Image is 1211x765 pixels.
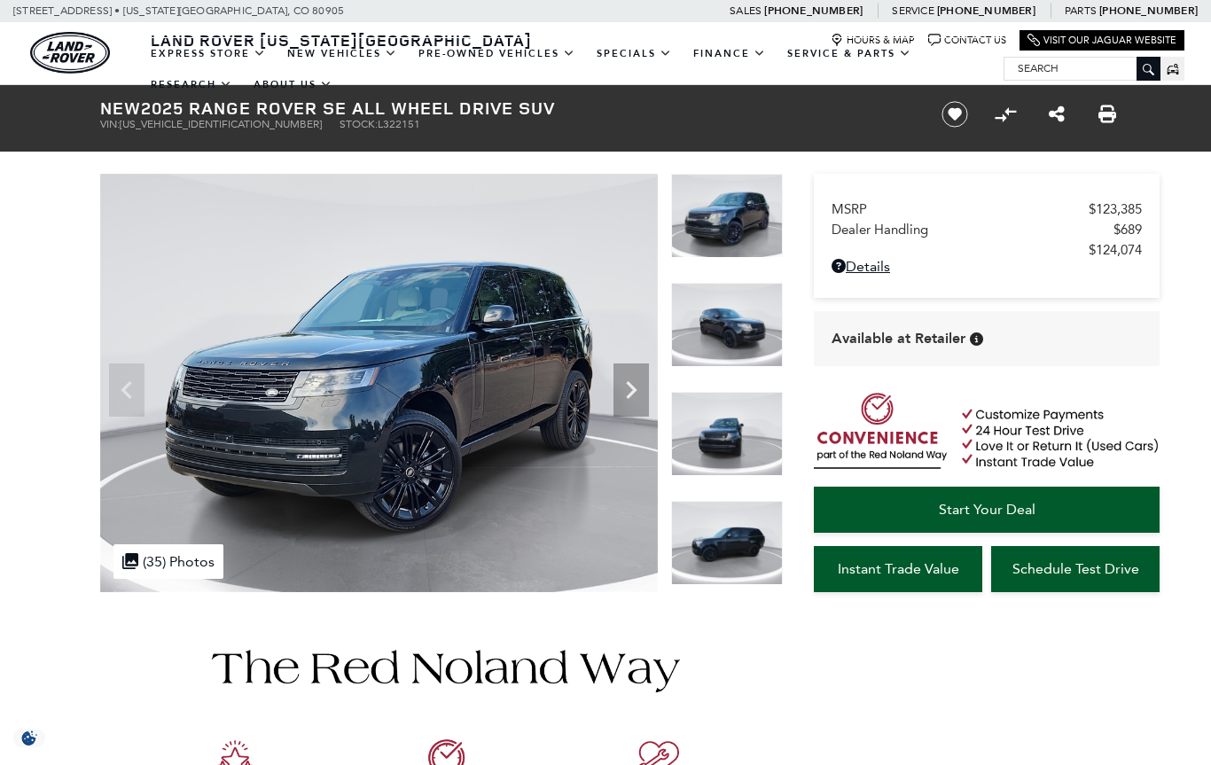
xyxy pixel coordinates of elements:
span: Stock: [340,118,378,130]
span: Sales [730,4,762,17]
div: Next [613,363,649,417]
a: EXPRESS STORE [140,38,277,69]
img: New 2025 Santorini Black LAND ROVER SE image 4 [671,501,783,585]
img: New 2025 Santorini Black LAND ROVER SE image 1 [671,174,783,258]
span: Dealer Handling [832,222,1113,238]
a: Schedule Test Drive [991,546,1160,592]
a: Pre-Owned Vehicles [408,38,586,69]
a: About Us [243,69,343,100]
span: $123,385 [1089,201,1142,217]
h1: 2025 Range Rover SE All Wheel Drive SUV [100,98,911,118]
a: [PHONE_NUMBER] [937,4,1035,18]
a: Finance [683,38,777,69]
a: Dealer Handling $689 [832,222,1142,238]
section: Click to Open Cookie Consent Modal [9,729,50,747]
span: Parts [1065,4,1097,17]
a: [STREET_ADDRESS] • [US_STATE][GEOGRAPHIC_DATA], CO 80905 [13,4,344,17]
a: Hours & Map [831,34,915,47]
a: $124,074 [832,242,1142,258]
span: $124,074 [1089,242,1142,258]
a: Service & Parts [777,38,922,69]
span: VIN: [100,118,120,130]
div: (35) Photos [113,544,223,579]
span: Available at Retailer [832,329,965,348]
span: [US_VEHICLE_IDENTIFICATION_NUMBER] [120,118,322,130]
span: Instant Trade Value [838,560,959,577]
a: Print this New 2025 Range Rover SE All Wheel Drive SUV [1098,104,1116,125]
button: Save vehicle [935,100,974,129]
a: Land Rover [US_STATE][GEOGRAPHIC_DATA] [140,29,543,51]
a: [PHONE_NUMBER] [1099,4,1198,18]
a: Share this New 2025 Range Rover SE All Wheel Drive SUV [1049,104,1065,125]
a: Start Your Deal [814,487,1160,533]
a: land-rover [30,32,110,74]
a: New Vehicles [277,38,408,69]
img: Land Rover [30,32,110,74]
img: New 2025 Santorini Black LAND ROVER SE image 2 [671,283,783,367]
a: [PHONE_NUMBER] [764,4,863,18]
span: Schedule Test Drive [1012,560,1139,577]
span: L322151 [378,118,420,130]
nav: Main Navigation [140,38,1004,100]
input: Search [1004,58,1160,79]
span: Service [892,4,934,17]
div: Vehicle is in stock and ready for immediate delivery. Due to demand, availability is subject to c... [970,332,983,346]
button: Compare Vehicle [992,101,1019,128]
a: Specials [586,38,683,69]
a: MSRP $123,385 [832,201,1142,217]
img: Opt-Out Icon [9,729,50,747]
span: $689 [1113,222,1142,238]
img: New 2025 Santorini Black LAND ROVER SE image 1 [100,174,658,592]
span: MSRP [832,201,1089,217]
span: Start Your Deal [939,501,1035,518]
a: Contact Us [928,34,1006,47]
a: Research [140,69,243,100]
a: Instant Trade Value [814,546,982,592]
a: Details [832,258,1142,275]
a: Visit Our Jaguar Website [1027,34,1176,47]
img: New 2025 Santorini Black LAND ROVER SE image 3 [671,392,783,476]
strong: New [100,96,141,120]
span: Land Rover [US_STATE][GEOGRAPHIC_DATA] [151,29,532,51]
